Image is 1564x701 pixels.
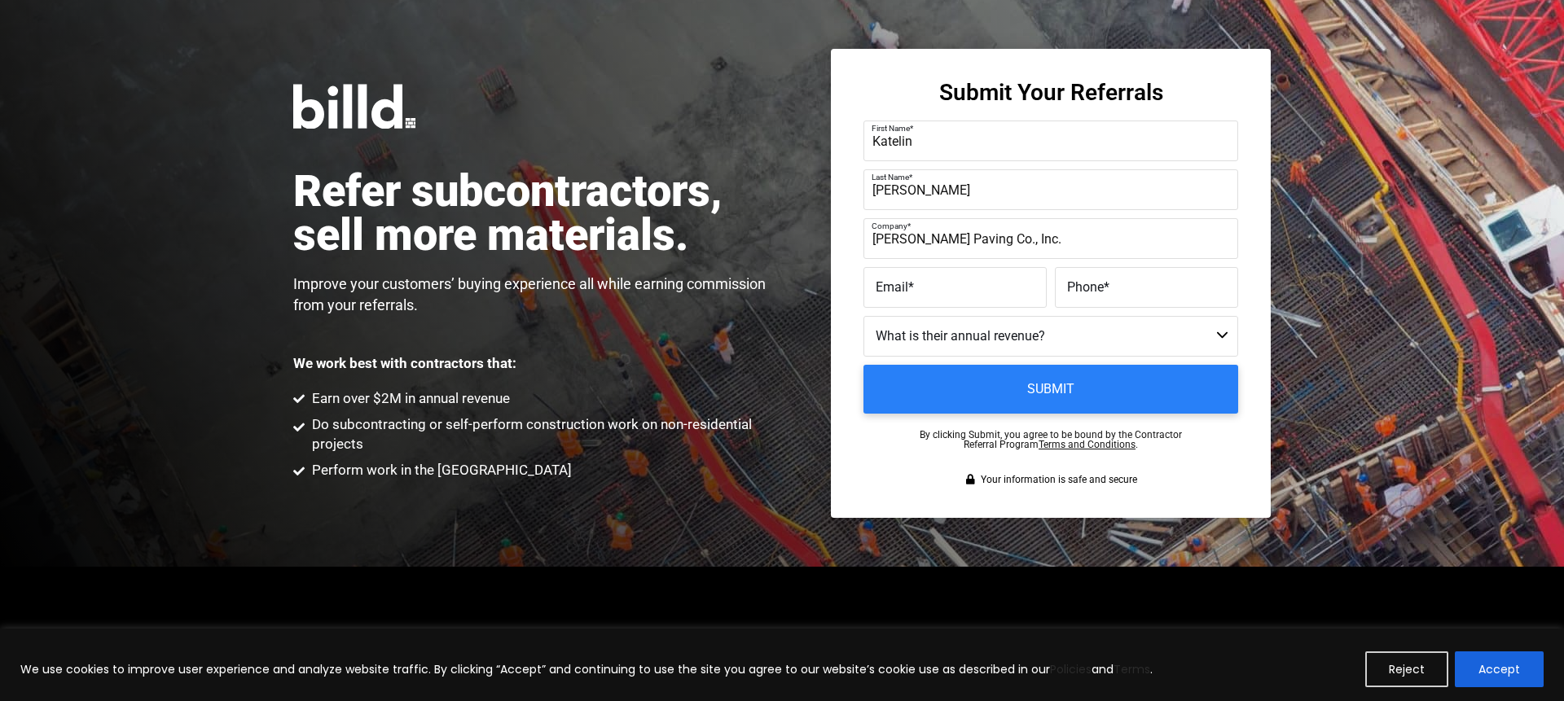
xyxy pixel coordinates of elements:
[872,124,910,133] span: First Name
[308,415,783,454] span: Do subcontracting or self-perform construction work on non-residential projects
[1050,661,1092,677] a: Policies
[293,169,782,257] h1: Refer subcontractors, sell more materials.
[1455,651,1544,687] button: Accept
[872,221,907,230] span: Company
[920,430,1182,449] p: By clicking Submit, you agree to be bound by the Contractor Referral Program .
[1365,651,1448,687] button: Reject
[1114,661,1150,677] a: Terms
[20,659,1153,679] p: We use cookies to improve user experience and analyze website traffic. By clicking “Accept” and c...
[293,357,516,370] p: We work best with contractors that:
[1067,279,1104,295] span: Phone
[939,81,1163,104] h3: Submit Your Referrals
[293,274,782,316] p: Improve your customers’ buying experience all while earning commission from your referrals.
[977,474,1137,485] span: Your information is safe and secure
[1039,439,1136,450] a: Terms and Conditions
[308,461,572,480] span: Perform work in the [GEOGRAPHIC_DATA]
[863,365,1238,414] input: Submit
[872,173,909,182] span: Last Name
[308,389,510,409] span: Earn over $2M in annual revenue
[876,279,908,295] span: Email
